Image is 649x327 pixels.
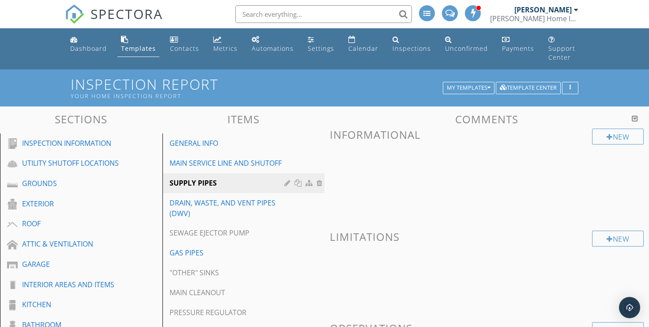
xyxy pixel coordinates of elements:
div: SUPPLY PIPES [170,178,287,188]
div: GROUNDS [22,178,121,189]
div: UTILITY SHUTOFF LOCATIONS [22,158,121,168]
a: Payments [498,32,538,57]
h3: Informational [330,129,644,141]
div: EXTERIOR [22,198,121,209]
div: New [592,129,644,144]
button: Template Center [496,82,561,94]
h3: Comments [330,113,644,125]
a: Unconfirmed [441,32,491,57]
a: Automations (Advanced) [248,32,297,57]
a: Inspections [389,32,434,57]
a: SPECTORA [65,12,163,30]
img: The Best Home Inspection Software - Spectora [65,4,84,24]
div: Inspections [392,44,431,53]
a: Metrics [210,32,241,57]
input: Search everything... [235,5,412,23]
div: Unconfirmed [445,44,488,53]
a: Calendar [345,32,382,57]
div: GENERAL INFO [170,138,287,148]
div: New [592,231,644,247]
div: Metrics [213,44,238,53]
button: My Templates [443,82,494,94]
div: INSPECTION INFORMATION [22,138,121,148]
a: Template Center [496,83,561,91]
div: My Templates [447,85,491,91]
div: Contacts [170,44,199,53]
div: SEWAGE EJECTOR PUMP [170,228,287,238]
div: MAIN CLEANOUT [170,287,287,298]
span: SPECTORA [91,4,163,23]
h1: Inspection Report [71,76,578,99]
div: Open Intercom Messenger [619,297,640,318]
div: PRESSURE REGULATOR [170,307,287,318]
div: Calendar [348,44,378,53]
a: Dashboard [67,32,110,57]
div: ATTIC & VENTILATION [22,239,121,249]
div: [PERSON_NAME] [514,5,572,14]
div: DRAIN, WASTE, AND VENT PIPES (DWV) [170,198,287,219]
div: Dashboard [70,44,107,53]
a: Settings [304,32,338,57]
div: INTERIOR AREAS AND ITEMS [22,279,121,290]
div: ROOF [22,218,121,229]
div: Automations [252,44,294,53]
h3: Items [162,113,325,125]
div: Your Home Inspection Report [71,92,446,99]
a: Support Center [545,32,582,66]
div: GARAGE [22,259,121,270]
div: Payments [502,44,534,53]
div: Settings [308,44,334,53]
a: Contacts [166,32,203,57]
div: Support Center [548,44,575,61]
div: "OTHER" SINKS [170,267,287,278]
h3: Limitations [330,231,644,243]
a: Templates [117,32,159,57]
div: MAIN SERVICE LINE AND SHUTOFF [170,158,287,168]
div: Template Center [500,85,557,91]
div: KITCHEN [22,299,121,310]
div: Templates [121,44,156,53]
div: Rooney Home Inspections [490,14,578,23]
div: GAS PIPES [170,247,287,258]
